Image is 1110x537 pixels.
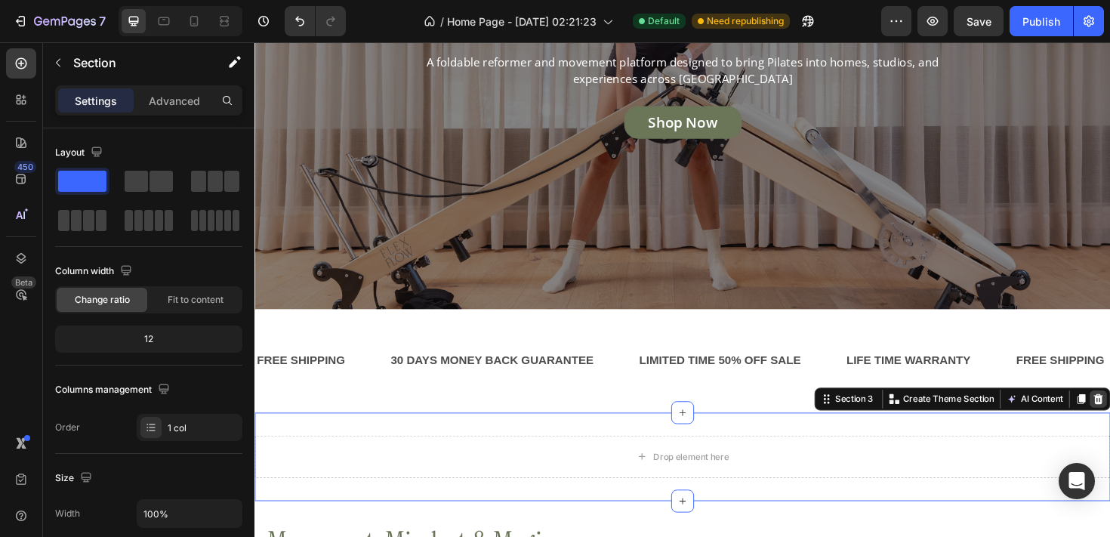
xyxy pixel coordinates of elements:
[254,42,1110,537] iframe: Design area
[1,325,97,350] div: FREE SHIPPING
[55,468,95,489] div: Size
[11,276,36,289] div: Beta
[75,93,117,109] p: Settings
[149,93,200,109] p: Advanced
[137,500,242,527] input: Auto
[440,14,444,29] span: /
[405,325,580,350] div: LIMITED TIME 50% OFF SALE
[55,143,106,163] div: Layout
[75,293,130,307] span: Change ratio
[143,325,361,350] div: 30 DAYS MONEY BACK GUARANTEE
[707,14,784,28] span: Need republishing
[6,6,113,36] button: 7
[55,261,135,282] div: Column width
[55,507,80,520] div: Width
[55,421,80,434] div: Order
[391,67,516,102] a: Shop Now
[99,12,106,30] p: 7
[417,75,490,94] p: Shop Now
[422,433,502,445] div: Drop element here
[168,293,224,307] span: Fit to content
[285,6,346,36] div: Undo/Redo
[612,371,658,384] div: Section 3
[1059,463,1095,499] div: Open Intercom Messenger
[648,14,680,28] span: Default
[1022,14,1060,29] div: Publish
[625,325,760,350] div: LIFE TIME WARRANTY
[168,421,239,435] div: 1 col
[805,325,902,350] div: FREE SHIPPING
[14,161,36,173] div: 450
[58,329,239,350] div: 12
[793,369,859,387] button: AI Content
[73,54,197,72] p: Section
[686,371,783,384] p: Create Theme Section
[447,14,597,29] span: Home Page - [DATE] 02:21:23
[1010,6,1073,36] button: Publish
[954,6,1004,36] button: Save
[55,380,173,400] div: Columns management
[967,15,991,28] span: Save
